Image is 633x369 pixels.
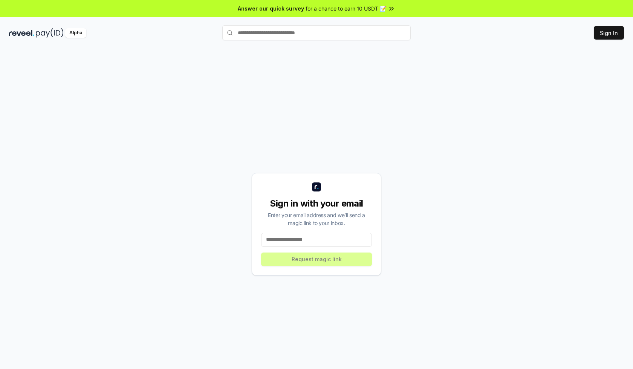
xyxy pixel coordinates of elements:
[238,5,304,12] span: Answer our quick survey
[261,198,372,210] div: Sign in with your email
[306,5,386,12] span: for a chance to earn 10 USDT 📝
[36,28,64,38] img: pay_id
[65,28,86,38] div: Alpha
[9,28,34,38] img: reveel_dark
[261,211,372,227] div: Enter your email address and we’ll send a magic link to your inbox.
[594,26,624,40] button: Sign In
[312,182,321,191] img: logo_small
